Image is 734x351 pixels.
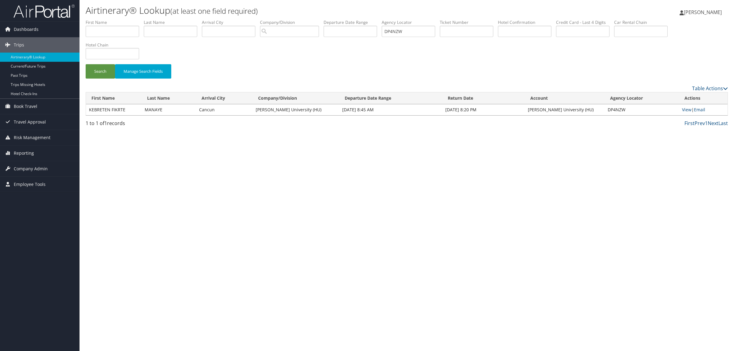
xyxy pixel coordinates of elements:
a: Next [708,120,718,127]
td: [PERSON_NAME] University (HU) [253,104,339,115]
span: [PERSON_NAME] [684,9,722,16]
label: Credit Card - Last 4 Digits [556,19,614,25]
label: Company/Division [260,19,324,25]
a: Email [694,107,705,113]
th: Arrival City: activate to sort column ascending [196,92,253,104]
th: Agency Locator: activate to sort column ascending [605,92,679,104]
span: Book Travel [14,99,37,114]
label: Hotel Chain [86,42,144,48]
span: Risk Management [14,130,50,145]
small: (at least one field required) [170,6,258,16]
label: Agency Locator [382,19,440,25]
label: Hotel Confirmation [498,19,556,25]
td: [DATE] 8:20 PM [442,104,525,115]
td: | [679,104,728,115]
th: Last Name: activate to sort column ascending [142,92,196,104]
a: First [684,120,695,127]
span: 1 [104,120,107,127]
td: [PERSON_NAME] University (HU) [525,104,605,115]
label: Ticket Number [440,19,498,25]
th: Departure Date Range: activate to sort column ascending [339,92,442,104]
label: Departure Date Range [324,19,382,25]
a: Last [718,120,728,127]
span: Dashboards [14,22,39,37]
label: Last Name [144,19,202,25]
label: First Name [86,19,144,25]
td: KEBRETEN FIKRTE [86,104,142,115]
a: 1 [705,120,708,127]
span: Trips [14,37,24,53]
div: 1 to 1 of records [86,120,239,130]
img: airportal-logo.png [13,4,75,18]
th: Account: activate to sort column descending [525,92,605,104]
span: Travel Approval [14,114,46,130]
span: Company Admin [14,161,48,176]
span: Employee Tools [14,177,46,192]
a: [PERSON_NAME] [680,3,728,21]
th: Return Date: activate to sort column ascending [442,92,525,104]
td: MANAYE [142,104,196,115]
h1: Airtinerary® Lookup [86,4,514,17]
button: Manage Search Fields [115,64,171,79]
td: [DATE] 8:45 AM [339,104,442,115]
th: First Name: activate to sort column ascending [86,92,142,104]
a: Table Actions [692,85,728,92]
td: DP4NZW [605,104,679,115]
label: Arrival City [202,19,260,25]
a: View [682,107,691,113]
span: Reporting [14,146,34,161]
a: Prev [695,120,705,127]
button: Search [86,64,115,79]
label: Car Rental Chain [614,19,672,25]
td: Cancun [196,104,253,115]
th: Actions [679,92,728,104]
th: Company/Division [253,92,339,104]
